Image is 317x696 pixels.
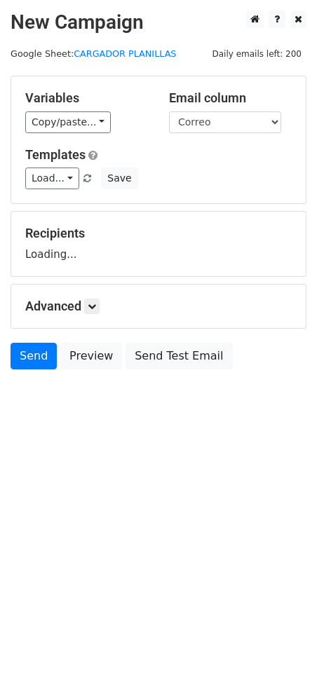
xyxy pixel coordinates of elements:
[11,343,57,369] a: Send
[25,147,86,162] a: Templates
[25,168,79,189] a: Load...
[169,90,292,106] h5: Email column
[101,168,137,189] button: Save
[74,48,176,59] a: CARGADOR PLANILLAS
[207,46,306,62] span: Daily emails left: 200
[60,343,122,369] a: Preview
[126,343,232,369] a: Send Test Email
[11,48,176,59] small: Google Sheet:
[25,226,292,262] div: Loading...
[11,11,306,34] h2: New Campaign
[25,90,148,106] h5: Variables
[25,111,111,133] a: Copy/paste...
[25,299,292,314] h5: Advanced
[207,48,306,59] a: Daily emails left: 200
[25,226,292,241] h5: Recipients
